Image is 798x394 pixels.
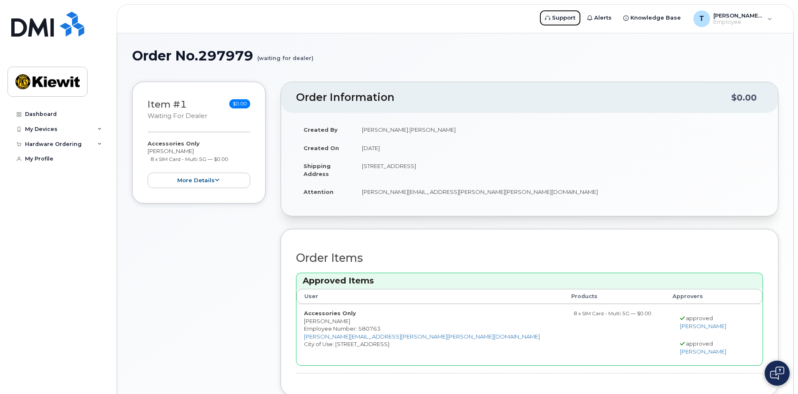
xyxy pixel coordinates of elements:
th: Approvers [665,289,746,304]
small: 8 x SIM Card - Multi 5G — $0.00 [151,156,228,162]
a: [PERSON_NAME] [680,348,726,355]
a: [PERSON_NAME] [680,323,726,329]
h2: Order Items [296,252,763,264]
strong: Accessories Only [148,140,200,147]
td: [DATE] [354,139,763,157]
button: more details [148,173,250,188]
td: [PERSON_NAME] City of Use: [STREET_ADDRESS] [296,304,564,365]
th: User [296,289,564,304]
div: $0.00 [731,90,757,105]
div: [PERSON_NAME] [148,140,250,188]
a: [PERSON_NAME][EMAIL_ADDRESS][PERSON_NAME][PERSON_NAME][DOMAIN_NAME] [304,333,540,340]
small: (waiting for dealer) [257,48,314,61]
strong: Attention [304,188,334,195]
span: $0.00 [229,99,250,108]
h3: Item #1 [148,99,207,120]
span: approved [686,315,713,321]
span: Employee Number: 580763 [304,325,381,332]
td: [PERSON_NAME].[PERSON_NAME] [354,120,763,139]
h1: Order No.297979 [132,48,778,63]
td: [PERSON_NAME][EMAIL_ADDRESS][PERSON_NAME][PERSON_NAME][DOMAIN_NAME] [354,183,763,201]
strong: Accessories Only [304,310,356,316]
small: 8 x SIM Card - Multi 5G — $0.00 [574,310,651,316]
td: [STREET_ADDRESS] [354,157,763,183]
span: approved [686,340,713,347]
strong: Created On [304,145,339,151]
small: waiting for dealer [148,112,207,120]
img: Open chat [770,366,784,380]
strong: Created By [304,126,338,133]
h2: Order Information [296,92,731,103]
strong: Shipping Address [304,163,331,177]
h3: Approved Items [303,275,756,286]
th: Products [564,289,665,304]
